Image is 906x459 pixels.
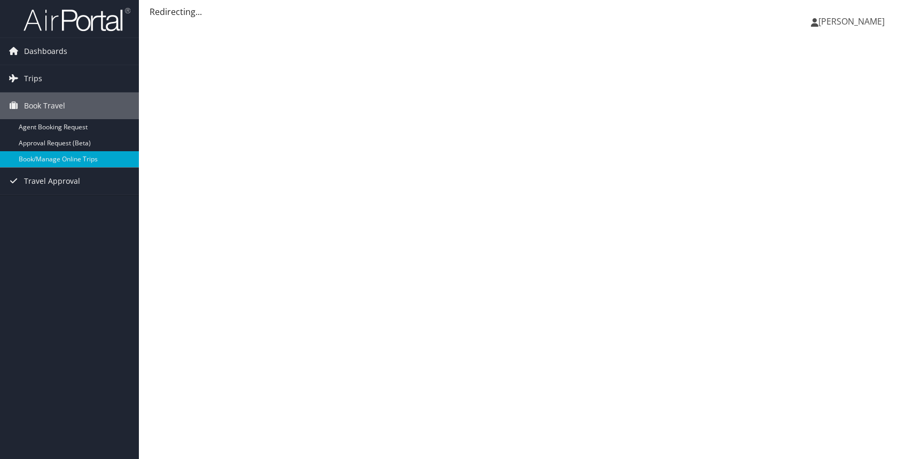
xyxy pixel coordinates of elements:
[818,15,885,27] span: [PERSON_NAME]
[24,65,42,92] span: Trips
[24,7,130,32] img: airportal-logo.png
[24,38,67,65] span: Dashboards
[150,5,895,18] div: Redirecting...
[24,92,65,119] span: Book Travel
[24,168,80,195] span: Travel Approval
[811,5,895,37] a: [PERSON_NAME]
